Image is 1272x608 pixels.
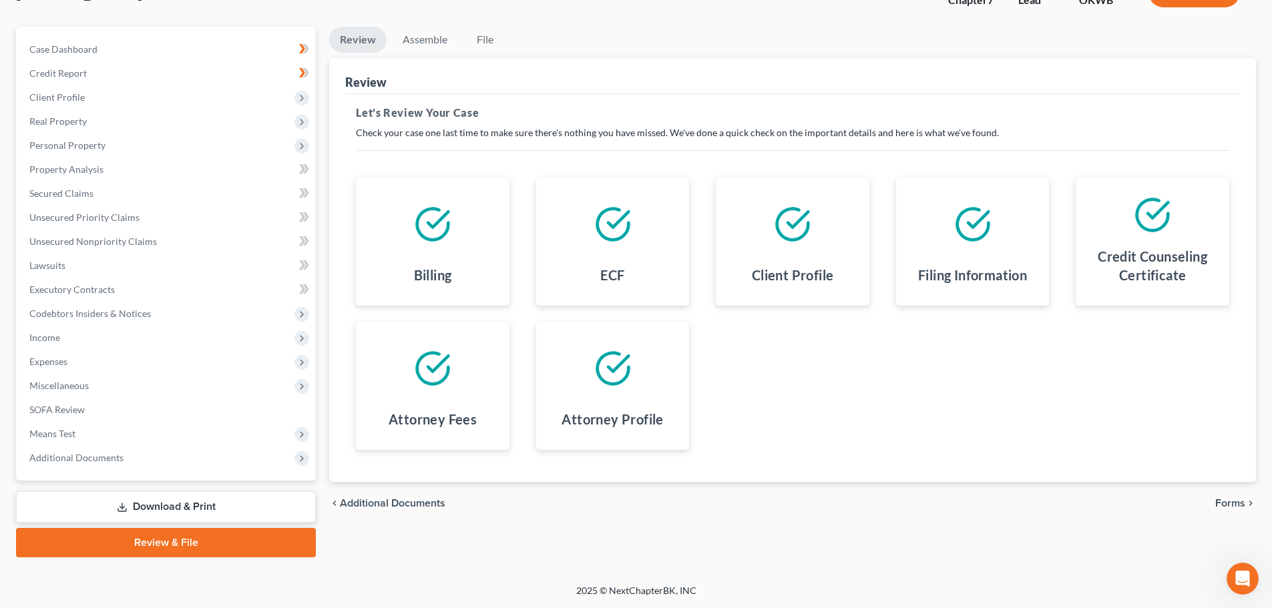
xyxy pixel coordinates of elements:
h4: Filing Information [918,266,1027,284]
img: Profile image for Katie [27,53,49,75]
span: Additional Documents [29,452,124,463]
h1: [PERSON_NAME] [65,7,152,17]
span: Secured Claims [29,188,93,199]
button: Home [233,5,258,31]
i: chevron_right [1245,498,1256,509]
span: Executory Contracts [29,284,115,295]
span: Forms [1215,498,1245,509]
span: Unsecured Priority Claims [29,212,140,223]
iframe: youtube [27,105,240,206]
span: Codebtors Insiders & Notices [29,308,151,319]
div: Please feel free to reach out to me directly with any questions. [27,332,240,358]
span: Expenses [29,356,67,367]
p: Check your case one last time to make sure there's nothing you have missed. We've done a quick ch... [356,126,1229,139]
img: Profile image for Katie [38,7,59,29]
a: Secured Claims [19,182,316,206]
a: File [463,27,506,53]
a: SOFA Review [19,398,316,422]
span: Miscellaneous [29,380,89,391]
a: Review [329,27,387,53]
h4: Attorney Fees [389,410,477,428]
a: Property Analysis [19,158,316,182]
span: Lawsuits [29,260,65,271]
span: Additional Documents [340,498,445,509]
h4: ECF [600,266,624,284]
button: Upload attachment [63,437,74,448]
span: Client Profile [29,91,85,103]
textarea: Message… [11,409,256,432]
span: Filing a Case [100,277,168,288]
i: chevron_left [329,498,340,509]
iframe: Intercom live chat [1227,563,1259,595]
span: Case Dashboard [29,43,97,55]
div: Still need help? Here are two articles with instructions on how to assemble your case for filing: [27,212,240,264]
button: go back [9,5,34,31]
h4: Attorney Profile [562,410,663,428]
a: Unsecured Nonpriority Claims [19,230,316,254]
h4: Client Profile [752,266,834,284]
a: Download & Print [16,491,316,523]
span: Credit Report [29,67,87,79]
a: Lawsuits [19,254,316,278]
a: Unsecured Priority Claims [19,206,316,230]
span: [PERSON_NAME] [59,59,132,69]
div: 2025 © NextChapterBK, INC [256,584,1017,608]
button: Send a message… [229,432,250,453]
span: Property Analysis [29,164,103,175]
a: Filing a Case [73,271,194,295]
a: Filing Additional Documents [32,302,234,326]
div: Need help filing your case? Watch this video! [27,85,240,99]
h5: Let's Review Your Case [356,105,1229,121]
div: Have a great day! 😄 [27,364,240,378]
h4: Billing [414,266,452,284]
a: Assemble [392,27,458,53]
button: Forms chevron_right [1215,498,1256,509]
a: Executory Contracts [19,278,316,302]
a: Review & File [16,528,316,557]
button: Gif picker [42,437,53,448]
span: Means Test [29,428,75,439]
a: chevron_left Additional Documents [329,498,445,509]
div: Katie says… [11,37,256,410]
span: Personal Property [29,139,105,151]
span: Income [29,332,60,343]
span: SOFA Review [29,404,85,415]
span: Filing Additional Documents [59,308,208,318]
div: Review [345,74,387,90]
p: Active 45m ago [65,17,133,30]
button: Emoji picker [21,437,31,448]
span: Real Property [29,115,87,127]
a: Credit Report [19,61,316,85]
h4: Credit Counseling Certificate [1086,247,1219,284]
a: Case Dashboard [19,37,316,61]
span: Unsecured Nonpriority Claims [29,236,157,247]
